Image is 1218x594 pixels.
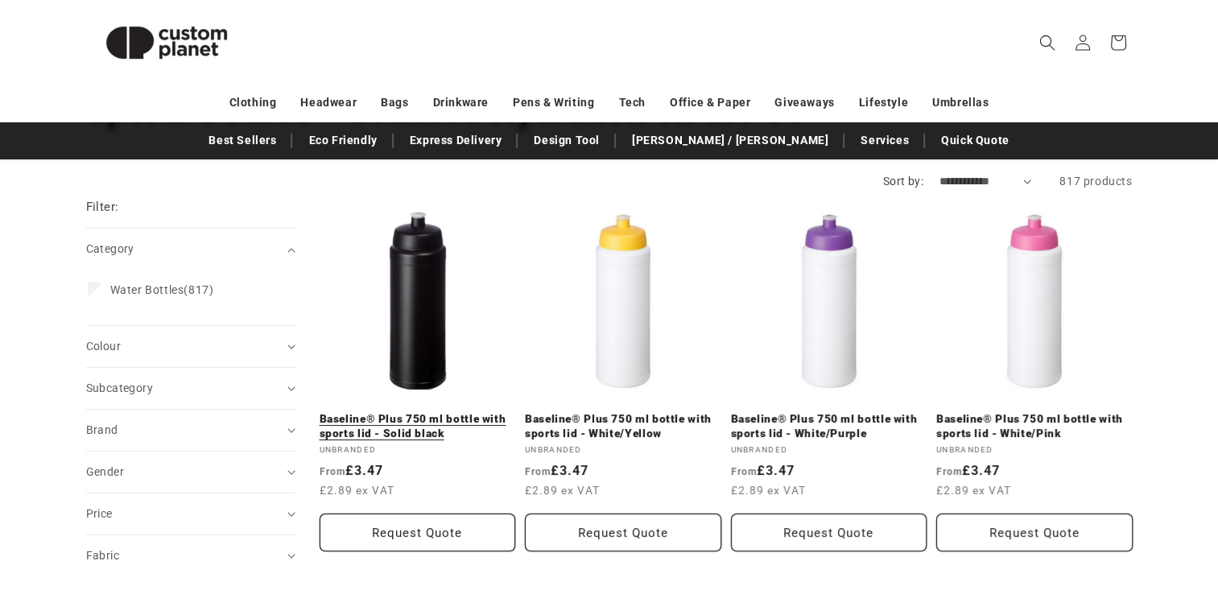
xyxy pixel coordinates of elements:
summary: Fabric (0 selected) [86,535,295,576]
summary: Brand (0 selected) [86,410,295,451]
a: Pens & Writing [513,89,594,117]
a: Clothing [229,89,277,117]
img: Custom Planet [86,6,247,79]
a: Tech [618,89,645,117]
span: Price [86,507,113,520]
a: Umbrellas [932,89,989,117]
a: Design Tool [526,126,608,155]
a: Bags [381,89,408,117]
span: Category [86,242,134,255]
a: Giveaways [774,89,834,117]
a: Baseline® Plus 750 ml bottle with sports lid - White/Purple [731,412,927,440]
button: Request Quote [936,514,1133,551]
iframe: Chat Widget [949,420,1218,594]
a: Drinkware [433,89,489,117]
a: Baseline® Plus 750 ml bottle with sports lid - White/Yellow [525,412,721,440]
summary: Gender (0 selected) [86,452,295,493]
a: Express Delivery [402,126,510,155]
a: Lifestyle [859,89,908,117]
span: Subcategory [86,382,153,394]
a: Office & Paper [670,89,750,117]
a: Best Sellers [200,126,284,155]
a: [PERSON_NAME] / [PERSON_NAME] [624,126,836,155]
span: Fabric [86,549,119,562]
span: Water Bottles [110,283,184,296]
span: Gender [86,465,124,478]
a: Baseline® Plus 750 ml bottle with sports lid - Solid black [320,412,516,440]
span: Brand [86,423,118,436]
summary: Category (0 selected) [86,229,295,270]
summary: Subcategory (0 selected) [86,368,295,409]
a: Eco Friendly [300,126,385,155]
button: Request Quote [525,514,721,551]
a: Baseline® Plus 750 ml bottle with sports lid - White/Pink [936,412,1133,440]
a: Services [853,126,917,155]
button: Request Quote [320,514,516,551]
span: 817 products [1059,175,1132,188]
h2: Filter: [86,198,119,217]
summary: Colour (0 selected) [86,326,295,367]
button: Request Quote [731,514,927,551]
summary: Search [1030,25,1065,60]
span: (817) [110,283,214,297]
span: Colour [86,340,121,353]
summary: Price [86,493,295,534]
a: Quick Quote [933,126,1018,155]
a: Headwear [300,89,357,117]
label: Sort by: [883,175,923,188]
